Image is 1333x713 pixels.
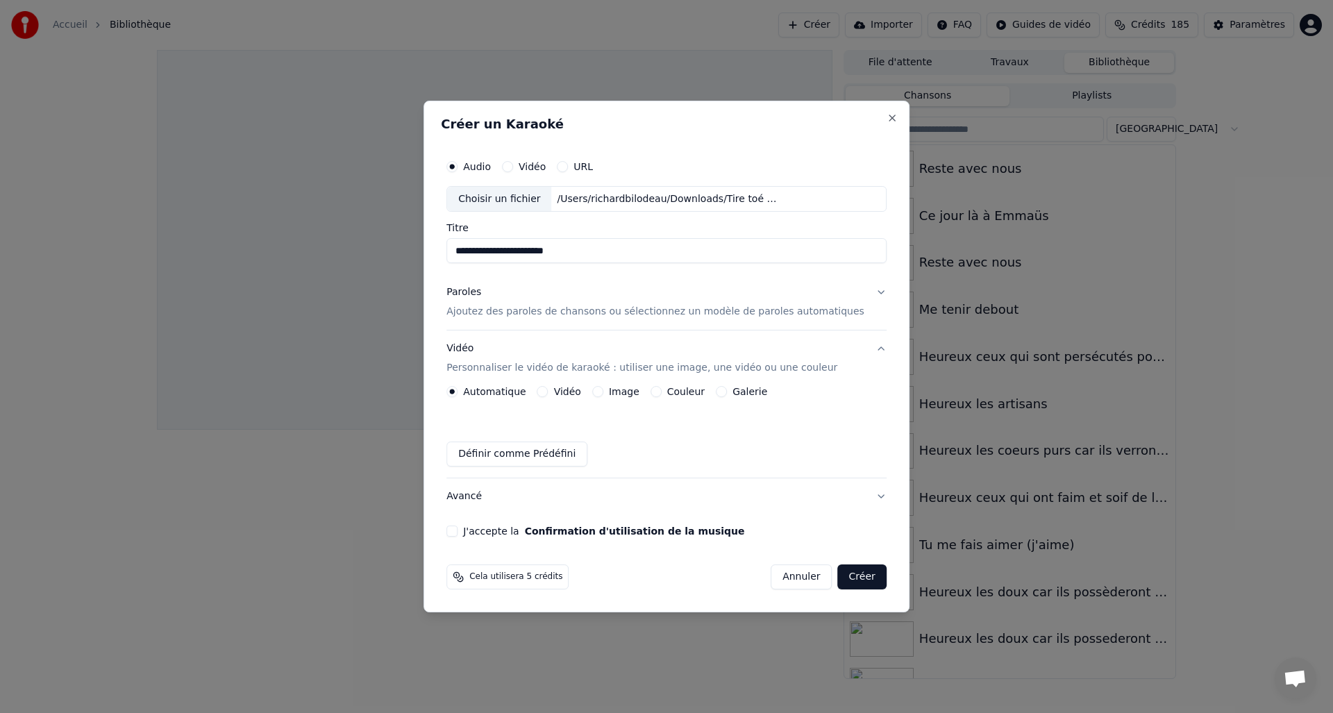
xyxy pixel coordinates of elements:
[771,564,832,589] button: Annuler
[609,387,639,396] label: Image
[446,224,887,233] label: Titre
[441,118,892,131] h2: Créer un Karaoké
[554,387,581,396] label: Vidéo
[463,387,526,396] label: Automatique
[447,187,551,212] div: Choisir un fichier
[838,564,887,589] button: Créer
[525,526,745,536] button: J'accepte la
[446,342,837,376] div: Vidéo
[446,386,887,478] div: VidéoPersonnaliser le vidéo de karaoké : utiliser une image, une vidéo ou une couleur
[446,361,837,375] p: Personnaliser le vidéo de karaoké : utiliser une image, une vidéo ou une couleur
[469,571,562,582] span: Cela utilisera 5 crédits
[552,192,788,206] div: /Users/richardbilodeau/Downloads/Tire toé une bûche/Tire-toé une bûche (04).wav
[446,331,887,387] button: VidéoPersonnaliser le vidéo de karaoké : utiliser une image, une vidéo ou une couleur
[446,275,887,330] button: ParolesAjoutez des paroles de chansons ou sélectionnez un modèle de paroles automatiques
[446,478,887,514] button: Avancé
[446,305,864,319] p: Ajoutez des paroles de chansons ou sélectionnez un modèle de paroles automatiques
[446,286,481,300] div: Paroles
[446,442,587,467] button: Définir comme Prédéfini
[732,387,767,396] label: Galerie
[667,387,705,396] label: Couleur
[573,162,593,171] label: URL
[463,162,491,171] label: Audio
[463,526,744,536] label: J'accepte la
[519,162,546,171] label: Vidéo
